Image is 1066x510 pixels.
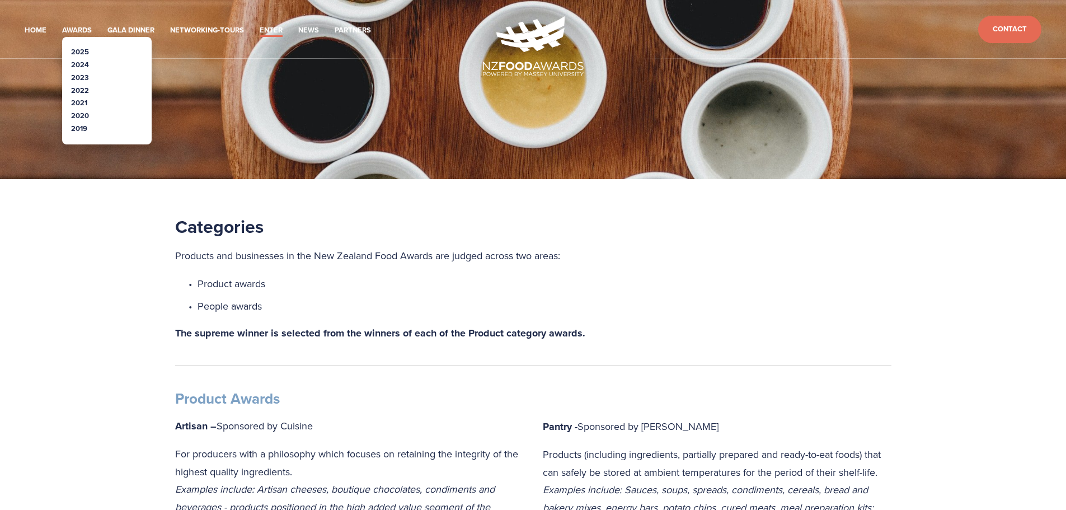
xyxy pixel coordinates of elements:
[71,110,89,121] a: 2020
[175,326,585,340] strong: The supreme winner is selected from the winners of each of the Product category awards.
[298,24,319,37] a: News
[978,16,1041,43] a: Contact
[175,419,217,433] strong: Artisan –
[543,418,891,436] p: Sponsored by [PERSON_NAME]
[543,419,577,434] strong: Pantry -
[71,85,89,96] a: 2022
[107,24,154,37] a: Gala Dinner
[71,123,87,134] a: 2019
[175,213,264,240] strong: Categories
[71,72,89,83] a: 2023
[25,24,46,37] a: Home
[175,388,280,409] strong: Product Awards
[335,24,371,37] a: Partners
[198,297,891,315] p: People awards
[170,24,244,37] a: Networking-Tours
[198,275,891,293] p: Product awards
[71,59,89,70] a: 2024
[175,247,891,265] p: Products and businesses in the New Zealand Food Awards are judged across two areas:
[175,417,524,436] p: Sponsored by Cuisine
[71,46,89,57] a: 2025
[62,24,92,37] a: Awards
[71,97,87,108] a: 2021
[260,24,283,37] a: Enter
